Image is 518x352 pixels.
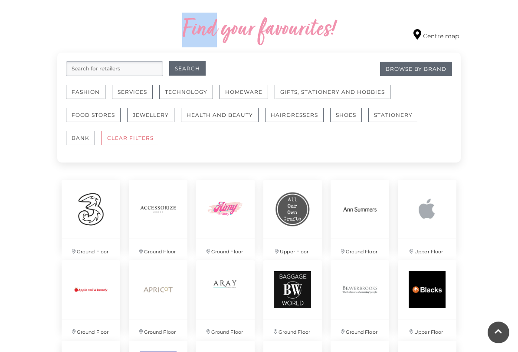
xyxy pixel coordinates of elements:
[380,62,452,76] a: Browse By Brand
[331,239,389,260] p: Ground Floor
[159,85,213,99] button: Technology
[66,131,95,145] button: Bank
[259,176,326,256] a: Upper Floor
[398,319,456,341] p: Upper Floor
[368,108,425,131] a: Stationery
[326,176,393,256] a: Ground Floor
[66,61,163,76] input: Search for retailers
[263,319,322,341] p: Ground Floor
[413,29,459,41] a: Centre map
[66,108,121,122] button: Food Stores
[331,319,389,341] p: Ground Floor
[196,319,255,341] p: Ground Floor
[220,85,268,99] button: Homeware
[129,319,187,341] p: Ground Floor
[393,176,461,256] a: Upper Floor
[102,131,159,145] button: CLEAR FILTERS
[125,256,192,336] a: Ground Floor
[102,131,166,154] a: CLEAR FILTERS
[66,131,102,154] a: Bank
[259,256,326,336] a: Ground Floor
[66,108,127,131] a: Food Stores
[220,85,275,108] a: Homeware
[330,108,368,131] a: Shoes
[127,108,174,122] button: Jewellery
[192,176,259,256] a: Ground Floor
[398,239,456,260] p: Upper Floor
[62,239,120,260] p: Ground Floor
[368,108,418,122] button: Stationery
[112,85,159,108] a: Services
[127,16,391,44] h2: Find your favourites!
[192,256,259,336] a: Ground Floor
[127,108,181,131] a: Jewellery
[275,85,390,99] button: Gifts, Stationery and Hobbies
[57,256,125,336] a: Ground Floor
[129,239,187,260] p: Ground Floor
[263,239,322,260] p: Upper Floor
[265,108,324,122] button: Hairdressers
[330,108,362,122] button: Shoes
[159,85,220,108] a: Technology
[66,85,105,99] button: Fashion
[393,256,461,336] a: Upper Floor
[181,108,259,122] button: Health and Beauty
[326,256,393,336] a: Ground Floor
[125,176,192,256] a: Ground Floor
[169,61,206,76] button: Search
[196,239,255,260] p: Ground Floor
[181,108,265,131] a: Health and Beauty
[62,319,120,341] p: Ground Floor
[66,85,112,108] a: Fashion
[112,85,153,99] button: Services
[57,176,125,256] a: Ground Floor
[265,108,330,131] a: Hairdressers
[275,85,397,108] a: Gifts, Stationery and Hobbies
